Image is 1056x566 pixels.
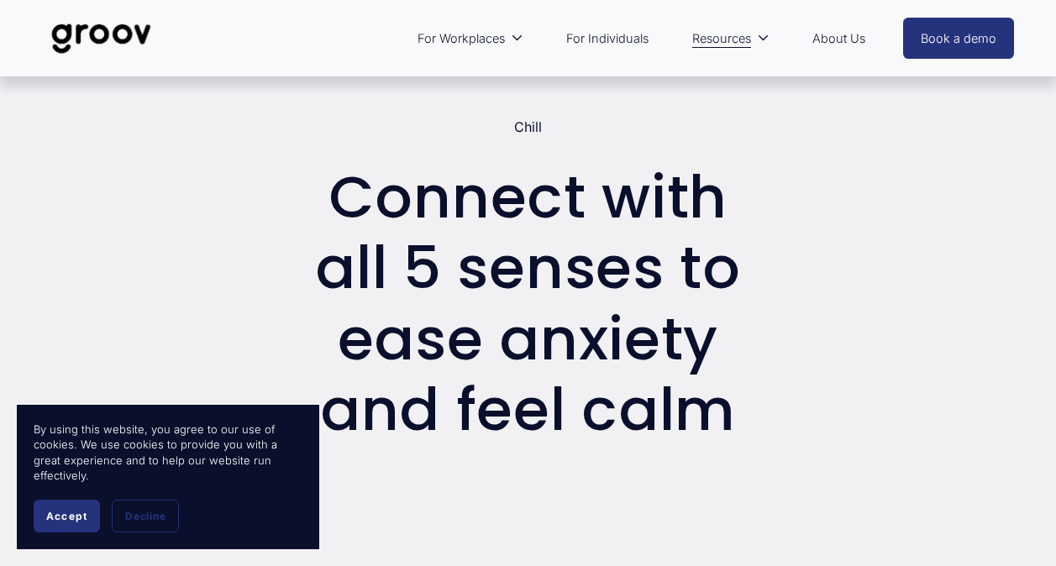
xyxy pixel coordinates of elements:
[34,422,302,483] p: By using this website, you agree to our use of cookies. We use cookies to provide you with a grea...
[804,19,874,58] a: About Us
[692,28,751,50] span: Resources
[17,405,319,549] section: Cookie banner
[46,510,87,522] span: Accept
[418,28,505,50] span: For Workplaces
[112,500,179,532] button: Decline
[42,11,160,66] img: Groov | Unlock Human Potential at Work and in Life
[684,19,778,58] a: folder dropdown
[125,510,165,522] span: Decline
[514,118,542,135] a: Chill
[285,162,770,445] h1: Connect with all 5 senses to ease anxiety and feel calm
[34,500,100,532] button: Accept
[903,18,1014,59] a: Book a demo
[409,19,532,58] a: folder dropdown
[558,19,657,58] a: For Individuals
